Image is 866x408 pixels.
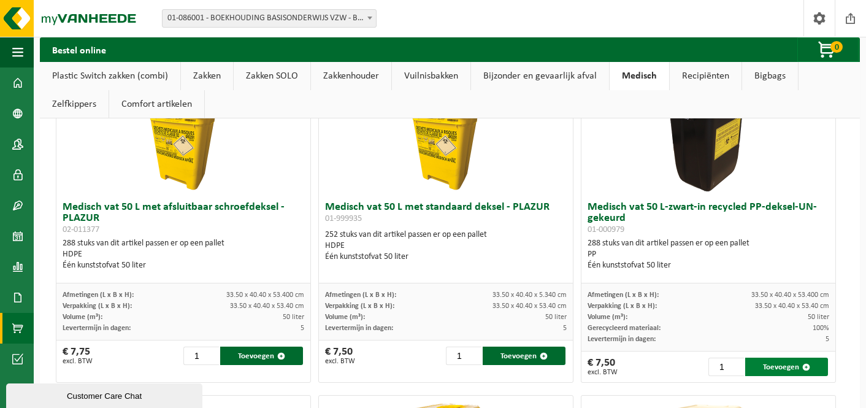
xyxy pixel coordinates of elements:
span: 33.50 x 40.40 x 53.40 cm [755,302,829,310]
span: Verpakking (L x B x H): [63,302,132,310]
span: 50 liter [283,314,304,321]
span: 01-999935 [325,214,362,223]
span: excl. BTW [63,358,93,365]
span: Verpakking (L x B x H): [325,302,394,310]
div: € 7,50 [588,358,618,376]
a: Recipiënten [670,62,741,90]
a: Zakken [181,62,233,90]
h2: Bestel online [40,37,118,61]
img: 01-999935 [385,73,507,196]
a: Bijzonder en gevaarlijk afval [471,62,609,90]
span: Verpakking (L x B x H): [588,302,657,310]
div: 288 stuks van dit artikel passen er op een pallet [63,238,304,271]
span: Volume (m³): [325,314,365,321]
button: 0 [797,37,859,62]
span: 01-000979 [588,225,624,234]
h3: Medisch vat 50 L met standaard deksel - PLAZUR [325,202,566,226]
input: 1 [446,347,481,365]
span: 100% [813,325,829,332]
input: 1 [708,358,744,376]
span: Afmetingen (L x B x H): [588,291,659,299]
span: 33.50 x 40.40 x 53.400 cm [226,291,304,299]
div: HDPE [325,241,566,252]
img: 01-000979 [647,73,770,196]
span: Gerecycleerd materiaal: [588,325,661,332]
div: Één kunststofvat 50 liter [325,252,566,263]
span: Afmetingen (L x B x H): [325,291,396,299]
span: Volume (m³): [588,314,627,321]
span: 01-086001 - BOEKHOUDING BASISONDERWIJS VZW - BLANKENBERGE [163,10,376,27]
span: 0 [830,41,843,53]
a: Bigbags [742,62,798,90]
h3: Medisch vat 50 L-zwart-in recycled PP-deksel-UN-gekeurd [588,202,829,235]
span: excl. BTW [325,358,355,365]
span: 33.50 x 40.40 x 53.40 cm [230,302,304,310]
div: 288 stuks van dit artikel passen er op een pallet [588,238,829,271]
span: 33.50 x 40.40 x 53.400 cm [751,291,829,299]
iframe: chat widget [6,381,205,408]
span: Levertermijn in dagen: [588,336,656,343]
span: Afmetingen (L x B x H): [63,291,134,299]
span: 33.50 x 40.40 x 53.40 cm [492,302,567,310]
input: 1 [183,347,219,365]
a: Comfort artikelen [109,90,204,118]
div: € 7,50 [325,347,355,365]
span: 01-086001 - BOEKHOUDING BASISONDERWIJS VZW - BLANKENBERGE [162,9,377,28]
span: excl. BTW [588,369,618,376]
a: Zakken SOLO [234,62,310,90]
span: 5 [826,336,829,343]
span: 5 [563,325,567,332]
a: Zelfkippers [40,90,109,118]
button: Toevoegen [483,347,565,365]
a: Zakkenhouder [311,62,391,90]
div: Één kunststofvat 50 liter [588,260,829,271]
a: Plastic Switch zakken (combi) [40,62,180,90]
div: Één kunststofvat 50 liter [63,260,304,271]
button: Toevoegen [220,347,303,365]
span: 02-011377 [63,225,99,234]
span: 33.50 x 40.40 x 5.340 cm [492,291,567,299]
div: PP [588,249,829,260]
span: Volume (m³): [63,314,102,321]
button: Toevoegen [745,358,828,376]
div: 252 stuks van dit artikel passen er op een pallet [325,229,566,263]
a: Vuilnisbakken [392,62,470,90]
a: Medisch [610,62,669,90]
img: 02-011377 [122,73,245,196]
span: Levertermijn in dagen: [325,325,393,332]
span: 50 liter [808,314,829,321]
h3: Medisch vat 50 L met afsluitbaar schroefdeksel - PLAZUR [63,202,304,235]
div: HDPE [63,249,304,260]
span: 5 [301,325,304,332]
div: € 7,75 [63,347,93,365]
span: 50 liter [545,314,567,321]
span: Levertermijn in dagen: [63,325,131,332]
